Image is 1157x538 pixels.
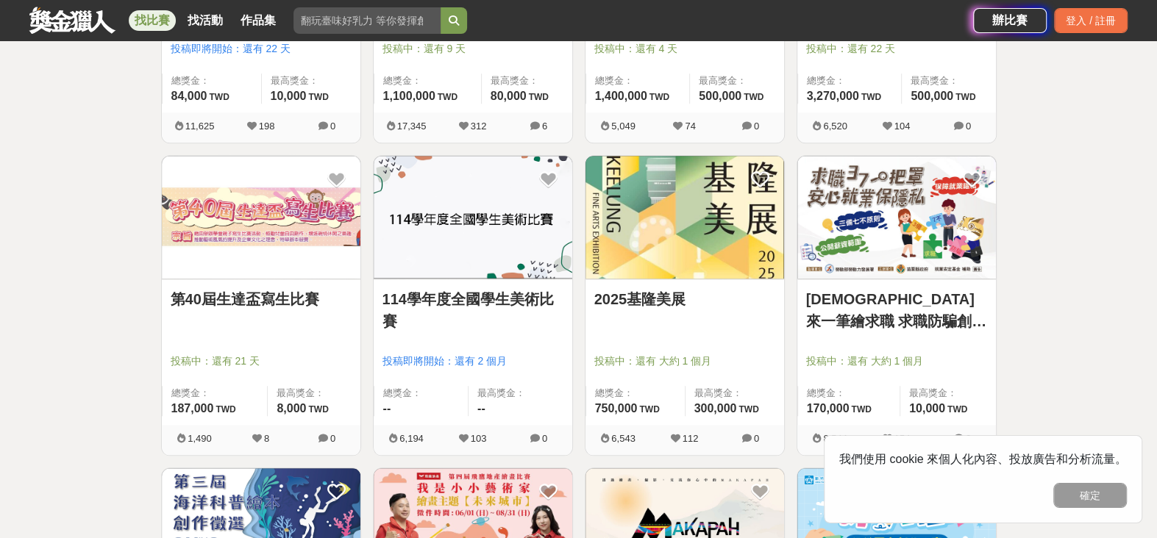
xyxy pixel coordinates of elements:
span: 最高獎金： [909,386,987,401]
span: TWD [649,92,669,102]
span: TWD [438,92,458,102]
span: 17,345 [397,121,427,132]
span: 總獎金： [807,386,891,401]
span: 300,000 [694,402,737,415]
input: 翻玩臺味好乳力 等你發揮創意！ [293,7,441,34]
span: 8 [264,433,269,444]
img: Cover Image [162,156,360,279]
span: 8,000 [277,402,306,415]
span: 投稿中：還有 4 天 [594,41,775,57]
span: 187,000 [171,402,214,415]
span: TWD [308,92,328,102]
span: 投稿即將開始：還有 2 個月 [382,354,563,369]
a: 2025基隆美展 [594,288,775,310]
span: 總獎金： [171,73,252,88]
span: TWD [744,92,763,102]
span: 80,000 [491,90,527,102]
span: 8,544 [823,433,847,444]
span: 312 [471,121,487,132]
span: 84,000 [171,90,207,102]
span: 500,000 [699,90,741,102]
span: 最高獎金： [491,73,563,88]
span: 1,490 [188,433,212,444]
span: 3,270,000 [807,90,859,102]
span: 投稿中：還有 大約 1 個月 [806,354,987,369]
a: [DEMOGRAPHIC_DATA]來一筆繪求職 求職防騙創意漫畫競賽 [806,288,987,332]
span: 1,400,000 [595,90,647,102]
a: 第40屆生達盃寫生比賽 [171,288,352,310]
span: TWD [308,404,328,415]
span: 最高獎金： [911,73,986,88]
span: 2 [966,433,971,444]
span: -- [383,402,391,415]
span: 5,049 [611,121,636,132]
span: 投稿中：還有 大約 1 個月 [594,354,775,369]
a: 找活動 [182,10,229,31]
span: 6,194 [399,433,424,444]
span: 0 [330,433,335,444]
span: 最高獎金： [271,73,352,88]
span: 154 [894,433,911,444]
span: 投稿中：還有 9 天 [382,41,563,57]
span: 0 [330,121,335,132]
span: 10,000 [909,402,945,415]
span: 總獎金： [807,73,893,88]
button: 確定 [1053,483,1127,508]
span: TWD [738,404,758,415]
img: Cover Image [585,156,784,279]
span: 最高獎金： [699,73,775,88]
span: TWD [639,404,659,415]
span: TWD [947,404,967,415]
span: 11,625 [185,121,215,132]
span: TWD [529,92,549,102]
a: 114學年度全國學生美術比賽 [382,288,563,332]
span: TWD [955,92,975,102]
span: 198 [259,121,275,132]
span: 最高獎金： [477,386,563,401]
span: 10,000 [271,90,307,102]
span: 總獎金： [595,386,676,401]
span: TWD [209,92,229,102]
span: 0 [754,433,759,444]
span: 0 [966,121,971,132]
span: 0 [542,433,547,444]
span: 總獎金： [171,386,259,401]
span: 1,100,000 [383,90,435,102]
a: 找比賽 [129,10,176,31]
span: 500,000 [911,90,953,102]
span: 最高獎金： [694,386,775,401]
span: 投稿中：還有 22 天 [806,41,987,57]
span: 104 [894,121,911,132]
div: 登入 / 註冊 [1054,8,1128,33]
span: TWD [861,92,881,102]
span: 總獎金： [595,73,681,88]
span: 最高獎金： [277,386,351,401]
span: TWD [216,404,235,415]
span: 74 [685,121,695,132]
span: 6,543 [611,433,636,444]
span: 投稿中：還有 21 天 [171,354,352,369]
span: TWD [851,404,871,415]
span: 總獎金： [383,386,460,401]
span: 0 [754,121,759,132]
span: 170,000 [807,402,850,415]
span: -- [477,402,485,415]
a: 辦比賽 [973,8,1047,33]
span: 我們使用 cookie 來個人化內容、投放廣告和分析流量。 [839,453,1127,465]
a: 作品集 [235,10,282,31]
span: 6,520 [823,121,847,132]
span: 103 [471,433,487,444]
span: 112 [683,433,699,444]
span: 投稿即將開始：還有 22 天 [171,41,352,57]
img: Cover Image [797,156,996,279]
img: Cover Image [374,156,572,279]
span: 6 [542,121,547,132]
span: 750,000 [595,402,638,415]
span: 總獎金： [383,73,472,88]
